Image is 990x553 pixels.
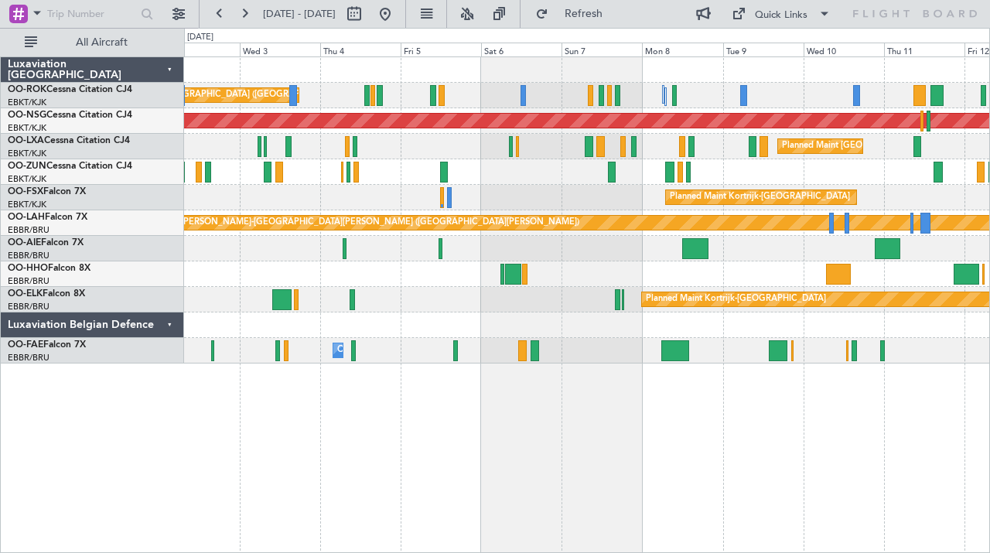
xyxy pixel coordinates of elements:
[8,85,132,94] a: OO-ROKCessna Citation CJ4
[8,275,49,287] a: EBBR/BRU
[8,187,86,196] a: OO-FSXFalcon 7X
[337,339,442,362] div: Owner Melsbroek Air Base
[8,173,46,185] a: EBKT/KJK
[8,162,132,171] a: OO-ZUNCessna Citation CJ4
[8,340,86,350] a: OO-FAEFalcon 7X
[8,340,43,350] span: OO-FAE
[8,187,43,196] span: OO-FSX
[8,213,87,222] a: OO-LAHFalcon 7X
[320,43,401,56] div: Thu 4
[8,111,132,120] a: OO-NSGCessna Citation CJ4
[8,213,45,222] span: OO-LAH
[8,238,84,247] a: OO-AIEFalcon 7X
[562,43,642,56] div: Sun 7
[401,43,481,56] div: Fri 5
[8,224,49,236] a: EBBR/BRU
[187,31,213,44] div: [DATE]
[8,238,41,247] span: OO-AIE
[8,148,46,159] a: EBKT/KJK
[8,301,49,312] a: EBBR/BRU
[8,352,49,364] a: EBBR/BRU
[646,288,826,311] div: Planned Maint Kortrijk-[GEOGRAPHIC_DATA]
[804,43,884,56] div: Wed 10
[159,43,240,56] div: Tue 2
[40,37,163,48] span: All Aircraft
[8,250,49,261] a: EBBR/BRU
[102,84,346,107] div: Planned Maint [GEOGRAPHIC_DATA] ([GEOGRAPHIC_DATA])
[528,2,621,26] button: Refresh
[724,2,838,26] button: Quick Links
[8,85,46,94] span: OO-ROK
[8,136,130,145] a: OO-LXACessna Citation CJ4
[670,186,850,209] div: Planned Maint Kortrijk-[GEOGRAPHIC_DATA]
[8,162,46,171] span: OO-ZUN
[481,43,562,56] div: Sat 6
[240,43,320,56] div: Wed 3
[8,111,46,120] span: OO-NSG
[8,122,46,134] a: EBKT/KJK
[755,8,807,23] div: Quick Links
[8,199,46,210] a: EBKT/KJK
[551,9,616,19] span: Refresh
[8,264,90,273] a: OO-HHOFalcon 8X
[8,289,43,299] span: OO-ELK
[263,7,336,21] span: [DATE] - [DATE]
[642,43,722,56] div: Mon 8
[47,2,136,26] input: Trip Number
[8,97,46,108] a: EBKT/KJK
[8,289,85,299] a: OO-ELKFalcon 8X
[17,30,168,55] button: All Aircraft
[723,43,804,56] div: Tue 9
[122,211,579,234] div: Planned Maint [PERSON_NAME]-[GEOGRAPHIC_DATA][PERSON_NAME] ([GEOGRAPHIC_DATA][PERSON_NAME])
[8,136,44,145] span: OO-LXA
[884,43,964,56] div: Thu 11
[8,264,48,273] span: OO-HHO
